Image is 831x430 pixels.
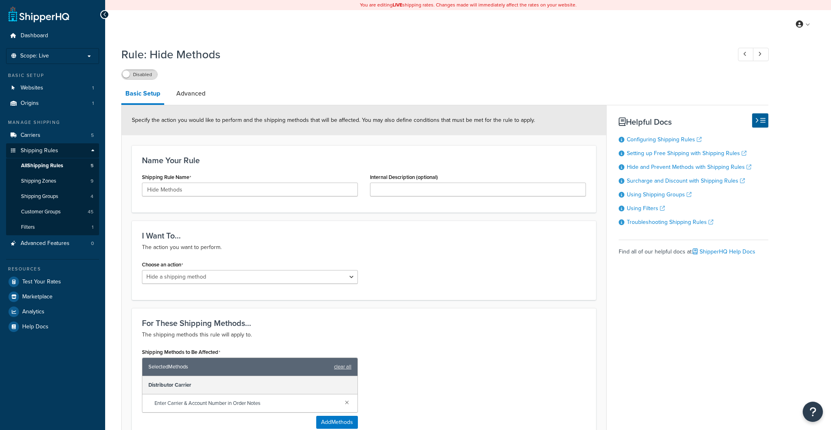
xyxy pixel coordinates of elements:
[122,70,157,79] label: Disabled
[21,240,70,247] span: Advanced Features
[6,174,99,189] li: Shipping Zones
[753,48,769,61] a: Next Record
[121,47,723,62] h1: Rule: Hide Methods
[6,220,99,235] li: Filters
[627,135,702,144] a: Configuring Shipping Rules
[370,174,438,180] label: Internal Description (optional)
[6,204,99,219] li: Customer Groups
[142,174,191,181] label: Shipping Rule Name
[22,324,49,330] span: Help Docs
[21,85,43,92] span: Websites
[6,81,99,96] a: Websites1
[693,247,755,256] a: ShipperHQ Help Docs
[6,236,99,251] li: Advanced Features
[21,132,40,139] span: Carriers
[6,290,99,304] a: Marketplace
[6,28,99,43] a: Dashboard
[6,189,99,204] li: Shipping Groups
[142,243,586,252] p: The action you want to perform.
[316,416,358,429] button: AddMethods
[22,309,44,315] span: Analytics
[738,48,754,61] a: Previous Record
[154,398,338,409] span: Enter Carrier & Account Number in Order Notes
[6,319,99,334] a: Help Docs
[6,143,99,158] a: Shipping Rules
[6,189,99,204] a: Shipping Groups4
[91,162,93,169] span: 5
[627,218,713,226] a: Troubleshooting Shipping Rules
[92,224,93,231] span: 1
[92,85,94,92] span: 1
[91,178,93,185] span: 9
[6,81,99,96] li: Websites
[142,349,220,355] label: Shipping Methods to Be Affected
[627,163,751,171] a: Hide and Prevent Methods with Shipping Rules
[21,209,61,215] span: Customer Groups
[334,361,351,373] a: clear all
[21,32,48,39] span: Dashboard
[6,304,99,319] a: Analytics
[21,147,58,154] span: Shipping Rules
[121,84,164,105] a: Basic Setup
[21,178,56,185] span: Shipping Zones
[627,149,746,158] a: Setting up Free Shipping with Shipping Rules
[92,100,94,107] span: 1
[6,275,99,289] a: Test Your Rates
[627,204,665,213] a: Using Filters
[91,132,94,139] span: 5
[91,240,94,247] span: 0
[6,128,99,143] a: Carriers5
[6,236,99,251] a: Advanced Features0
[6,158,99,173] a: AllShipping Rules5
[6,204,99,219] a: Customer Groups45
[142,231,586,240] h3: I Want To...
[752,113,768,128] button: Hide Help Docs
[22,279,61,285] span: Test Your Rates
[21,162,63,169] span: All Shipping Rules
[88,209,93,215] span: 45
[142,319,586,328] h3: For These Shipping Methods...
[6,96,99,111] a: Origins1
[21,100,39,107] span: Origins
[6,220,99,235] a: Filters1
[627,177,745,185] a: Surcharge and Discount with Shipping Rules
[21,224,35,231] span: Filters
[132,116,535,124] span: Specify the action you would like to perform and the shipping methods that will be affected. You ...
[22,294,53,300] span: Marketplace
[20,53,49,60] span: Scope: Live
[6,119,99,126] div: Manage Shipping
[803,402,823,422] button: Open Resource Center
[142,262,183,268] label: Choose an action
[6,266,99,272] div: Resources
[6,96,99,111] li: Origins
[148,361,330,373] span: Selected Methods
[6,174,99,189] a: Shipping Zones9
[142,330,586,340] p: The shipping methods this rule will apply to.
[172,84,209,103] a: Advanced
[6,128,99,143] li: Carriers
[21,193,58,200] span: Shipping Groups
[142,156,586,165] h3: Name Your Rule
[6,72,99,79] div: Basic Setup
[142,376,357,394] div: Distributor Carrier
[627,190,691,199] a: Using Shipping Groups
[619,117,768,126] h3: Helpful Docs
[619,240,768,258] div: Find all of our helpful docs at:
[91,193,93,200] span: 4
[393,1,402,9] b: LIVE
[6,143,99,236] li: Shipping Rules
